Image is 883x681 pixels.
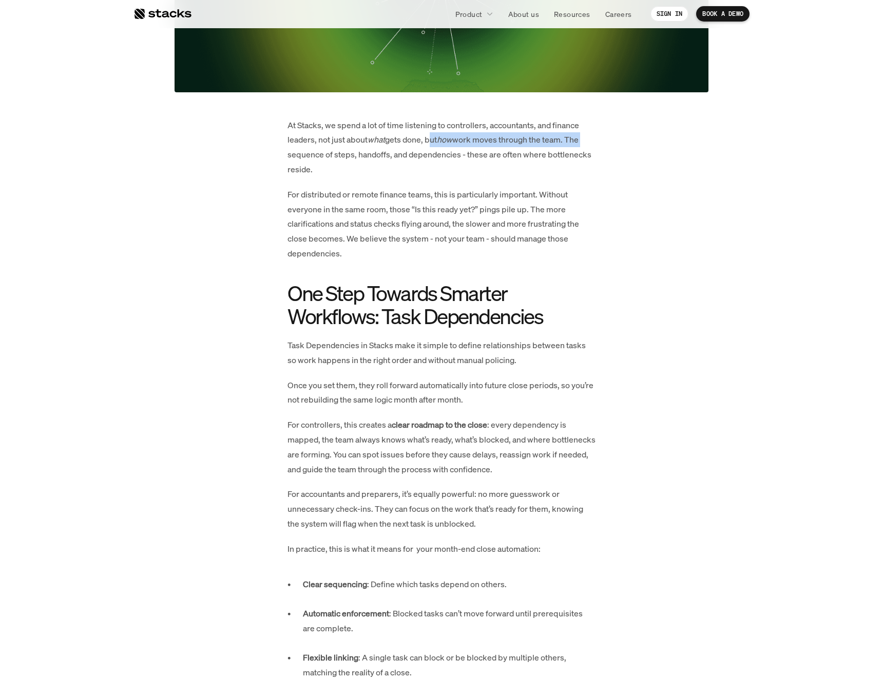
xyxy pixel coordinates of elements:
a: BOOK A DEMO [696,6,750,22]
p: : Define which tasks depend on others. [303,577,596,607]
p: At Stacks, we spend a lot of time listening to controllers, accountants, and finance leaders, not... [287,118,596,177]
em: how [437,134,452,145]
strong: Flexible linking [303,652,358,663]
a: About us [502,5,545,23]
strong: clear roadmap to the close [392,419,487,430]
p: In practice, this is what it means for your month-end close automation: [287,542,596,556]
a: Privacy Policy [121,195,166,203]
p: BOOK A DEMO [702,10,743,17]
p: Careers [605,9,632,19]
h2: One Step Towards Smarter Workflows: Task Dependencies [287,282,596,328]
strong: Automatic enforcement [303,608,389,619]
p: For distributed or remote finance teams, this is particularly important. Without everyone in the ... [287,187,596,261]
strong: Clear sequencing [303,578,367,590]
p: About us [508,9,539,19]
a: Careers [599,5,638,23]
a: SIGN IN [650,6,689,22]
p: Product [455,9,483,19]
p: For controllers, this creates a : every dependency is mapped, the team always knows what’s ready,... [287,417,596,476]
a: Resources [548,5,597,23]
p: Once you set them, they roll forward automatically into future close periods, so you’re not rebui... [287,378,596,408]
em: what [368,134,385,145]
p: Resources [554,9,590,19]
p: Task Dependencies in Stacks make it simple to define relationships between tasks so work happens ... [287,338,596,368]
p: : Blocked tasks can’t move forward until prerequisites are complete. [303,606,596,650]
p: For accountants and preparers, it’s equally powerful: no more guesswork or unnecessary check-ins.... [287,487,596,531]
p: SIGN IN [657,10,683,17]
